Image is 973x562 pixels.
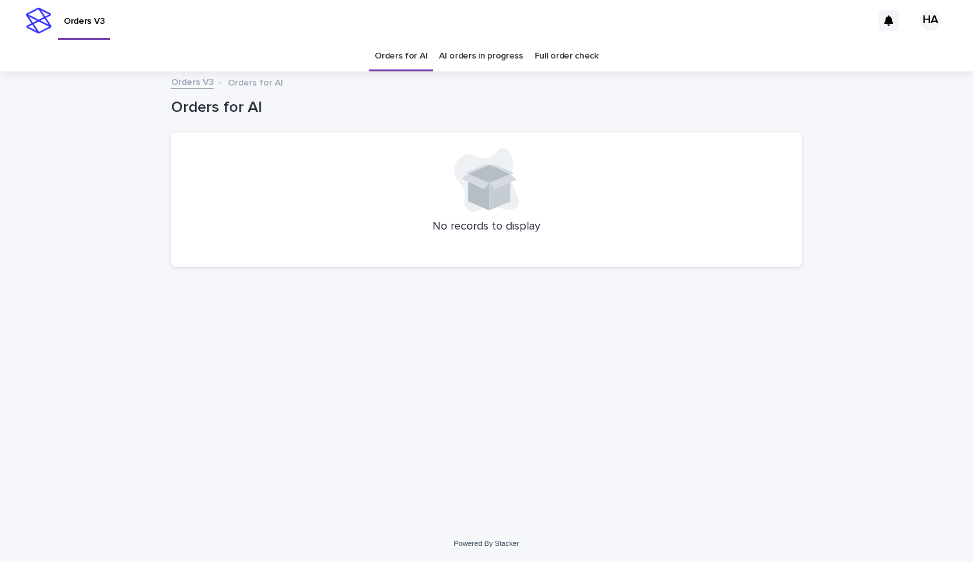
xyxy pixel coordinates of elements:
img: stacker-logo-s-only.png [26,8,51,33]
p: Orders for AI [228,75,283,89]
a: Orders V3 [171,74,214,89]
a: AI orders in progress [439,41,523,71]
div: HA [920,10,941,31]
a: Orders for AI [375,41,427,71]
a: Full order check [535,41,598,71]
p: No records to display [187,220,786,234]
a: Powered By Stacker [454,539,519,547]
h1: Orders for AI [171,98,802,117]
